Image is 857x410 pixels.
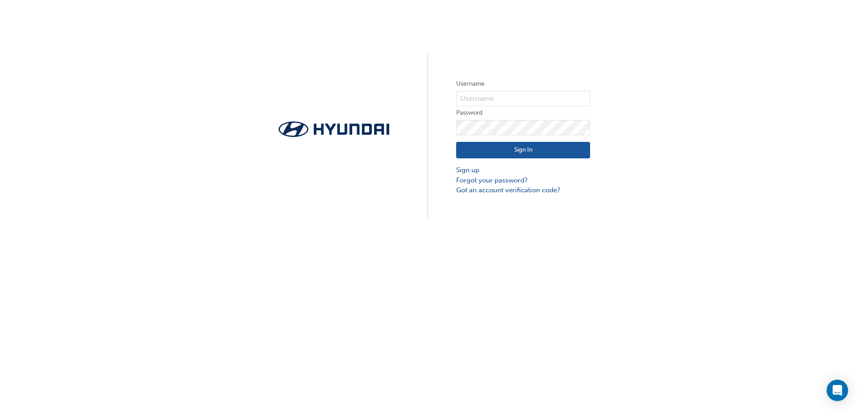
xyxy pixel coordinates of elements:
[456,142,590,159] button: Sign In
[267,119,401,140] img: Trak
[456,185,590,195] a: Got an account verification code?
[456,91,590,106] input: Username
[456,175,590,186] a: Forgot your password?
[456,108,590,118] label: Password
[456,79,590,89] label: Username
[456,165,590,175] a: Sign up
[827,380,848,401] div: Open Intercom Messenger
